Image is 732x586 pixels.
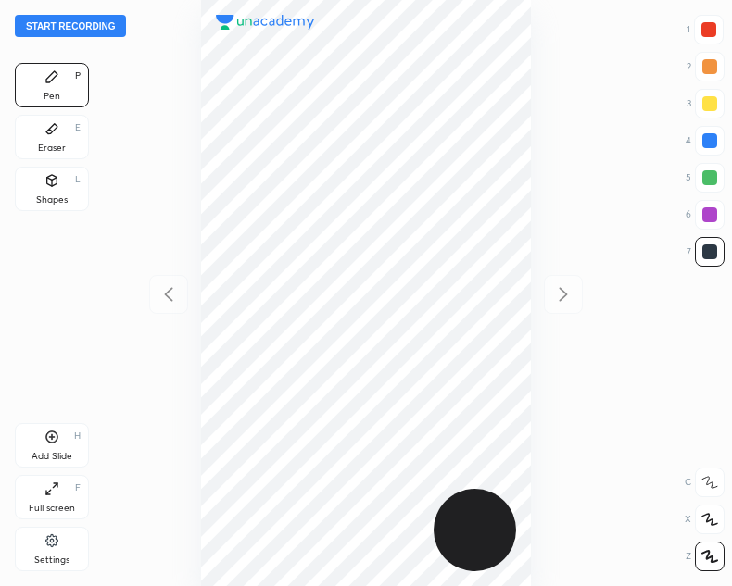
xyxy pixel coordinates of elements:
div: Shapes [36,195,68,205]
div: 4 [686,126,725,156]
div: 1 [687,15,724,44]
div: Z [686,542,725,571]
div: 5 [686,163,725,193]
div: Pen [44,92,60,101]
div: C [685,468,725,497]
div: X [685,505,725,534]
div: 6 [686,200,725,230]
div: P [75,71,81,81]
div: F [75,483,81,492]
img: logo.38c385cc.svg [216,15,315,30]
div: H [74,431,81,441]
button: Start recording [15,15,126,37]
div: 3 [687,89,725,118]
div: Eraser [38,143,66,153]
div: E [75,123,81,132]
div: 2 [687,52,725,81]
div: L [75,175,81,184]
div: Settings [34,555,69,565]
div: 7 [687,237,725,267]
div: Add Slide [32,452,72,461]
div: Full screen [29,504,75,513]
